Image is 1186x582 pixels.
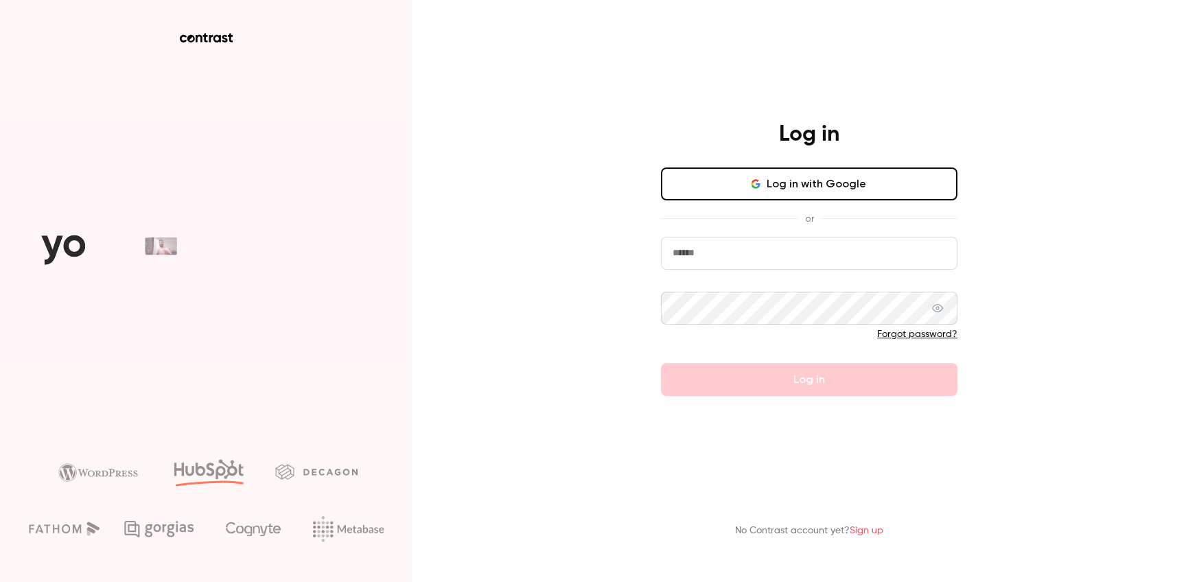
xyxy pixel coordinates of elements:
[735,524,883,538] p: No Contrast account yet?
[275,464,358,479] img: decagon
[850,526,883,535] a: Sign up
[779,121,839,148] h4: Log in
[661,167,957,200] button: Log in with Google
[798,211,821,226] span: or
[877,329,957,339] a: Forgot password?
